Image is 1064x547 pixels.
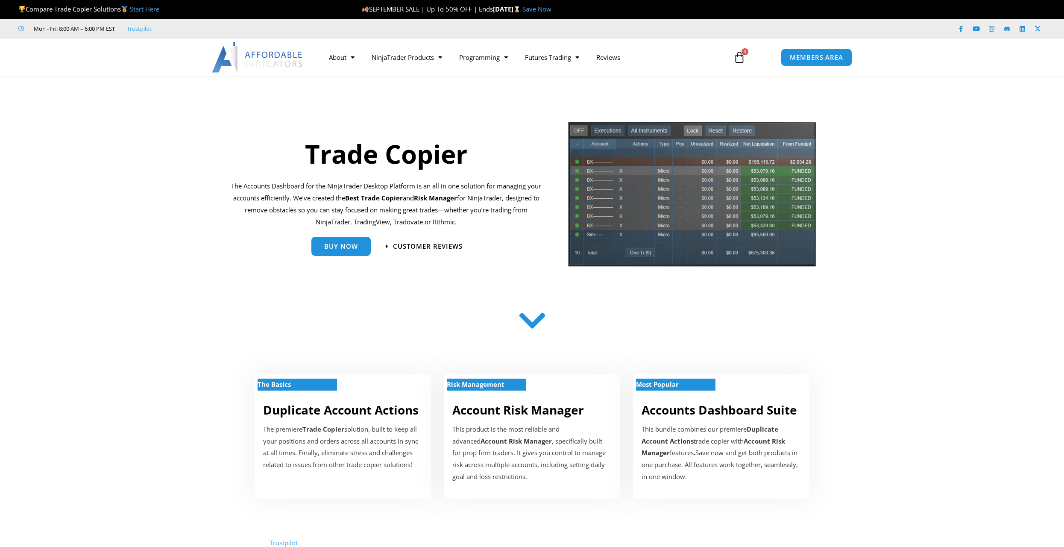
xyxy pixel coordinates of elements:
a: Account Risk Manager [452,402,584,418]
span: Buy Now [324,243,358,250]
a: Reviews [588,47,629,67]
span: Compare Trade Copier Solutions [18,5,159,13]
a: Customer Reviews [386,243,463,250]
span: Customer Reviews [393,243,463,250]
span: SEPTEMBER SALE | Up To 50% OFF | Ends [362,5,493,13]
a: Start Here [130,5,159,13]
strong: The Basics [258,380,291,388]
img: 🍂 [362,6,369,12]
b: . [694,448,695,457]
div: This bundle combines our premiere trade copier with features Save now and get both products in on... [642,423,801,483]
a: Trustpilot [270,538,298,547]
p: The premiere solution, built to keep all your positions and orders across all accounts in sync at... [263,423,422,471]
a: Trustpilot [127,24,152,34]
p: This product is the most reliable and advanced , specifically built for prop firm traders. It giv... [452,423,612,483]
a: Accounts Dashboard Suite [642,402,797,418]
strong: [DATE] [493,5,522,13]
a: Buy Now [311,237,371,256]
a: 0 [721,45,758,70]
a: NinjaTrader Products [363,47,451,67]
img: 🏆 [19,6,25,12]
a: Programming [451,47,516,67]
b: Duplicate Account Actions [642,425,778,445]
img: 🥇 [121,6,128,12]
a: Duplicate Account Actions [263,402,419,418]
a: MEMBERS AREA [781,49,852,66]
nav: Menu [320,47,724,67]
img: ⌛ [514,6,520,12]
img: LogoAI | Affordable Indicators – NinjaTrader [212,42,304,73]
a: About [320,47,363,67]
strong: Risk Management [447,380,504,388]
span: MEMBERS AREA [790,54,843,61]
strong: Risk Manager [414,194,457,202]
a: Save Now [522,5,551,13]
strong: Trade Copier [302,425,344,433]
span: Mon - Fri: 8:00 AM – 6:00 PM EST [32,24,115,34]
span: 0 [742,48,748,55]
p: The Accounts Dashboard for the NinjaTrader Desktop Platform is an all in one solution for managin... [231,180,542,228]
h1: Trade Copier [231,136,542,172]
img: tradecopier | Affordable Indicators – NinjaTrader [567,121,817,273]
strong: Most Popular [636,380,679,388]
a: Futures Trading [516,47,588,67]
strong: Account Risk Manager [481,437,552,445]
b: Best Trade Copier [345,194,403,202]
